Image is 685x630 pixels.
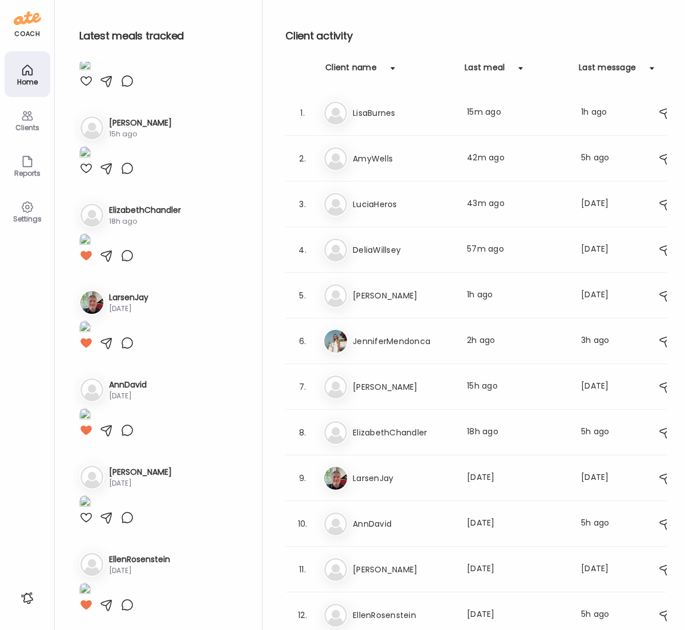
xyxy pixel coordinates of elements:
[296,608,309,622] div: 12.
[467,197,567,211] div: 43m ago
[80,204,103,227] img: bg-avatar-default.svg
[581,106,626,120] div: 1h ago
[467,152,567,165] div: 42m ago
[14,29,40,39] div: coach
[109,391,147,401] div: [DATE]
[79,321,91,336] img: images%2FpQclOzuQ2uUyIuBETuyLXmhsmXz1%2F8EZa4EMQp8ncdLblPhCt%2FRrVk1276bW6E0xQI4XU7_1080
[325,62,377,80] div: Client name
[324,421,347,444] img: bg-avatar-default.svg
[296,334,309,348] div: 6.
[467,563,567,576] div: [DATE]
[79,408,91,423] img: images%2FYGNMP06SgsXgTYXbmUlkWDMCb6A3%2FLEzlRIj28mmCYIjBS6gS%2FrG1IJ7Rg6J8dSPqjW6we_1080
[324,330,347,353] img: avatars%2FhTWL1UBjihWZBvuxS4CFXhMyrrr1
[109,379,147,391] h3: AnnDavid
[324,467,347,490] img: avatars%2FpQclOzuQ2uUyIuBETuyLXmhsmXz1
[467,334,567,348] div: 2h ago
[79,27,244,45] h2: Latest meals tracked
[14,9,41,27] img: ate
[296,426,309,439] div: 8.
[467,380,567,394] div: 15h ago
[467,289,567,302] div: 1h ago
[467,517,567,531] div: [DATE]
[581,243,626,257] div: [DATE]
[353,289,453,302] h3: [PERSON_NAME]
[80,116,103,139] img: bg-avatar-default.svg
[285,27,679,45] h2: Client activity
[353,380,453,394] h3: [PERSON_NAME]
[109,566,170,576] div: [DATE]
[296,517,309,531] div: 10.
[324,147,347,170] img: bg-avatar-default.svg
[467,106,567,120] div: 15m ago
[353,517,453,531] h3: AnnDavid
[467,608,567,622] div: [DATE]
[467,426,567,439] div: 18h ago
[109,466,172,478] h3: [PERSON_NAME]
[109,478,172,488] div: [DATE]
[581,608,626,622] div: 5h ago
[79,59,91,74] img: images%2FhTWL1UBjihWZBvuxS4CFXhMyrrr1%2F8zX0zsr8YxO33uWwimn1%2FogUGPdhAUhxq5y7Klb2I_1080
[296,152,309,165] div: 2.
[324,239,347,261] img: bg-avatar-default.svg
[581,426,626,439] div: 5h ago
[353,608,453,622] h3: EllenRosenstein
[581,380,626,394] div: [DATE]
[324,604,347,627] img: bg-avatar-default.svg
[296,197,309,211] div: 3.
[353,426,453,439] h3: ElizabethChandler
[581,563,626,576] div: [DATE]
[467,471,567,485] div: [DATE]
[7,169,48,177] div: Reports
[80,466,103,488] img: bg-avatar-default.svg
[581,152,626,165] div: 5h ago
[353,106,453,120] h3: LisaBurnes
[324,284,347,307] img: bg-avatar-default.svg
[7,78,48,86] div: Home
[79,495,91,511] img: images%2FRBBRZGh5RPQEaUY8TkeQxYu8qlB3%2FohXKybiE0pvcZBkFEyh8%2FhIV4rzn0cWBaYXpQvlJx_1080
[109,554,170,566] h3: EllenRosenstein
[109,117,172,129] h3: [PERSON_NAME]
[80,378,103,401] img: bg-avatar-default.svg
[353,197,453,211] h3: LuciaHeros
[296,289,309,302] div: 5.
[581,334,626,348] div: 3h ago
[109,304,148,314] div: [DATE]
[7,124,48,131] div: Clients
[467,243,567,257] div: 57m ago
[324,512,347,535] img: bg-avatar-default.svg
[324,193,347,216] img: bg-avatar-default.svg
[353,334,453,348] h3: JenniferMendonca
[79,146,91,161] img: images%2FIrNJUawwUnOTYYdIvOBtlFt5cGu2%2F2P4WlTpWgdcntnU76lSe%2FY00YJ6cdhJqQk1fB9uSj_1080
[353,563,453,576] h3: [PERSON_NAME]
[7,215,48,223] div: Settings
[80,553,103,576] img: bg-avatar-default.svg
[324,375,347,398] img: bg-avatar-default.svg
[353,152,453,165] h3: AmyWells
[296,380,309,394] div: 7.
[579,62,636,80] div: Last message
[296,563,309,576] div: 11.
[581,517,626,531] div: 5h ago
[79,583,91,598] img: images%2FPQQzDER4NsVhM705N9ampE3k93t2%2FrcLfLhGH9Nw0ZhVUIaya%2FlD2S5eCmuvaMjUBjt7lK_1080
[353,471,453,485] h3: LarsenJay
[80,291,103,314] img: avatars%2FpQclOzuQ2uUyIuBETuyLXmhsmXz1
[465,62,505,80] div: Last meal
[324,102,347,124] img: bg-avatar-default.svg
[79,233,91,249] img: images%2FLmewejLqqxYGdaZecVheXEEv6Df2%2F3dnVtfor8lIrgrQMzrTE%2FCkwtJMmPlSnnHqtDzIGe_1080
[109,292,148,304] h3: LarsenJay
[581,289,626,302] div: [DATE]
[109,204,181,216] h3: ElizabethChandler
[581,197,626,211] div: [DATE]
[296,243,309,257] div: 4.
[296,106,309,120] div: 1.
[109,216,181,227] div: 18h ago
[324,558,347,581] img: bg-avatar-default.svg
[296,471,309,485] div: 9.
[109,129,172,139] div: 15h ago
[353,243,453,257] h3: DeliaWillsey
[581,471,626,485] div: [DATE]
